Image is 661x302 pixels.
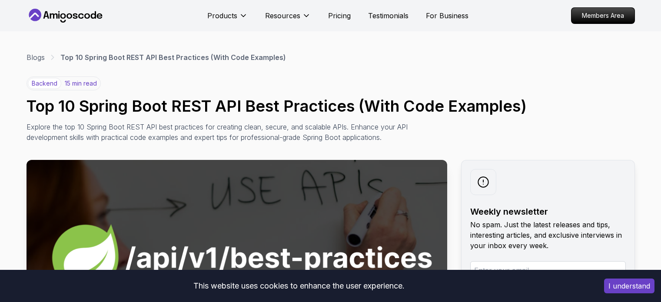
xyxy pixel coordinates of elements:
a: Blogs [27,52,45,63]
h1: Top 10 Spring Boot REST API Best Practices (With Code Examples) [27,97,635,115]
input: Enter your email [470,261,626,279]
p: Resources [265,10,300,21]
p: backend [28,78,61,89]
p: Members Area [571,8,634,23]
p: 15 min read [65,79,97,88]
button: Products [207,10,248,28]
button: Resources [265,10,311,28]
a: Testimonials [368,10,409,21]
button: Accept cookies [604,279,654,293]
p: No spam. Just the latest releases and tips, interesting articles, and exclusive interviews in you... [470,219,626,251]
div: This website uses cookies to enhance the user experience. [7,276,591,295]
a: Pricing [328,10,351,21]
h2: Weekly newsletter [470,206,626,218]
p: Top 10 Spring Boot REST API Best Practices (With Code Examples) [60,52,286,63]
a: For Business [426,10,468,21]
p: Explore the top 10 Spring Boot REST API best practices for creating clean, secure, and scalable A... [27,122,416,143]
a: Members Area [571,7,635,24]
p: Products [207,10,237,21]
